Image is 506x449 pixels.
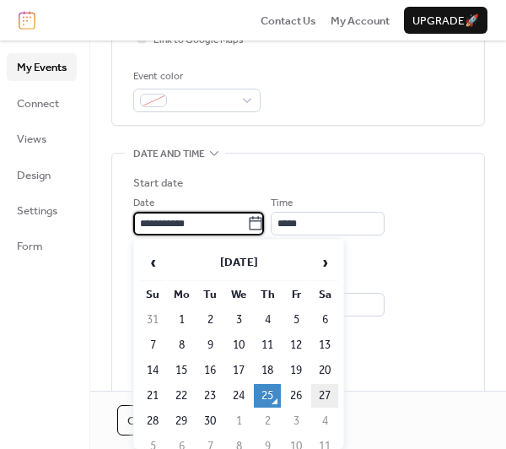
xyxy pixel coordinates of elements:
td: 31 [139,308,166,332]
th: Tu [196,283,223,306]
span: › [312,246,337,279]
td: 5 [283,308,310,332]
td: 17 [225,359,252,382]
td: 11 [254,333,281,357]
a: Connect [7,89,77,116]
a: Views [7,125,77,152]
td: 18 [254,359,281,382]
td: 6 [311,308,338,332]
td: 16 [196,359,223,382]
td: 13 [311,333,338,357]
td: 23 [196,384,223,408]
td: 25 [254,384,281,408]
td: 7 [139,333,166,357]
span: Link to Google Maps [153,32,244,49]
span: Date and time [133,146,205,163]
div: Start date [133,175,183,192]
td: 30 [196,409,223,433]
td: 22 [168,384,195,408]
td: 19 [283,359,310,382]
div: Event color [133,68,257,85]
th: Th [254,283,281,306]
th: Fr [283,283,310,306]
td: 8 [168,333,195,357]
span: My Events [17,59,67,76]
td: 4 [254,308,281,332]
td: 1 [168,308,195,332]
span: Upgrade 🚀 [412,13,479,30]
td: 24 [225,384,252,408]
a: Form [7,232,77,259]
a: Contact Us [261,12,316,29]
td: 4 [311,409,338,433]
td: 2 [196,308,223,332]
th: Su [139,283,166,306]
td: 1 [225,409,252,433]
a: Design [7,161,77,188]
span: My Account [331,13,390,30]
span: Contact Us [261,13,316,30]
th: [DATE] [168,245,310,281]
span: ‹ [140,246,165,279]
td: 10 [225,333,252,357]
span: Cancel [127,413,171,430]
th: Sa [311,283,338,306]
td: 3 [225,308,252,332]
span: Time [271,195,293,212]
button: Upgrade🚀 [404,7,487,34]
img: logo [19,11,35,30]
td: 21 [139,384,166,408]
button: Cancel [117,405,181,435]
td: 2 [254,409,281,433]
td: 15 [168,359,195,382]
th: We [225,283,252,306]
span: Connect [17,95,59,112]
td: 26 [283,384,310,408]
td: 27 [311,384,338,408]
span: Settings [17,203,57,219]
td: 14 [139,359,166,382]
span: Views [17,131,46,148]
a: Settings [7,197,77,224]
a: My Events [7,53,77,80]
td: 12 [283,333,310,357]
td: 29 [168,409,195,433]
td: 28 [139,409,166,433]
th: Mo [168,283,195,306]
a: My Account [331,12,390,29]
span: Form [17,238,43,255]
td: 9 [196,333,223,357]
span: Design [17,167,51,184]
td: 20 [311,359,338,382]
span: Date [133,195,154,212]
td: 3 [283,409,310,433]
